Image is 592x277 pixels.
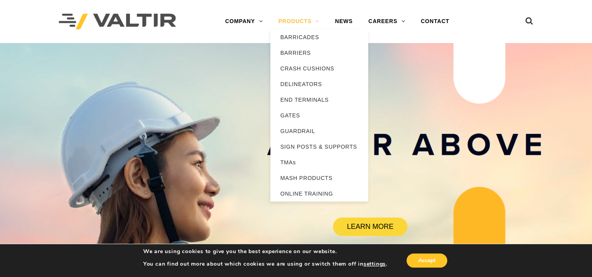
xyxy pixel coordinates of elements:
a: GATES [270,108,368,123]
a: COMPANY [217,14,270,29]
a: TMAs [270,155,368,170]
button: settings [363,261,386,268]
a: MASH PRODUCTS [270,170,368,186]
a: PRODUCTS [270,14,327,29]
p: You can find out more about which cookies we are using or switch them off in . [143,261,387,268]
a: END TERMINALS [270,92,368,108]
button: Accept [407,254,447,268]
a: CONTACT [413,14,457,29]
a: LEARN MORE [333,218,407,236]
a: ONLINE TRAINING [270,186,368,201]
a: NEWS [327,14,360,29]
a: CRASH CUSHIONS [270,61,368,76]
a: BARRIERS [270,45,368,61]
a: SIGN POSTS & SUPPORTS [270,139,368,155]
p: We are using cookies to give you the best experience on our website. [143,248,387,255]
a: CAREERS [360,14,413,29]
a: BARRICADES [270,29,368,45]
img: Valtir [59,14,176,30]
a: GUARDRAIL [270,123,368,139]
a: DELINEATORS [270,76,368,92]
